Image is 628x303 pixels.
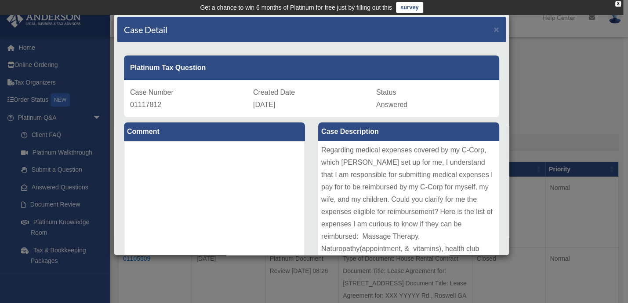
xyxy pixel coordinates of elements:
span: × [494,24,499,34]
label: Comment [124,122,305,141]
span: Answered [376,101,407,108]
span: [DATE] [253,101,275,108]
button: Close [494,25,499,34]
span: 01117812 [130,101,161,108]
span: Case Number [130,89,174,96]
div: close [615,1,621,7]
label: Case Description [318,122,499,141]
div: Platinum Tax Question [124,55,499,80]
div: Regarding medical expenses covered by my C-Corp, which [PERSON_NAME] set up for me, I understand ... [318,141,499,273]
span: Status [376,89,396,96]
div: Get a chance to win 6 months of Platinum for free just by filling out this [200,2,392,13]
span: Created Date [253,89,295,96]
a: survey [396,2,423,13]
h4: Case Detail [124,23,167,36]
